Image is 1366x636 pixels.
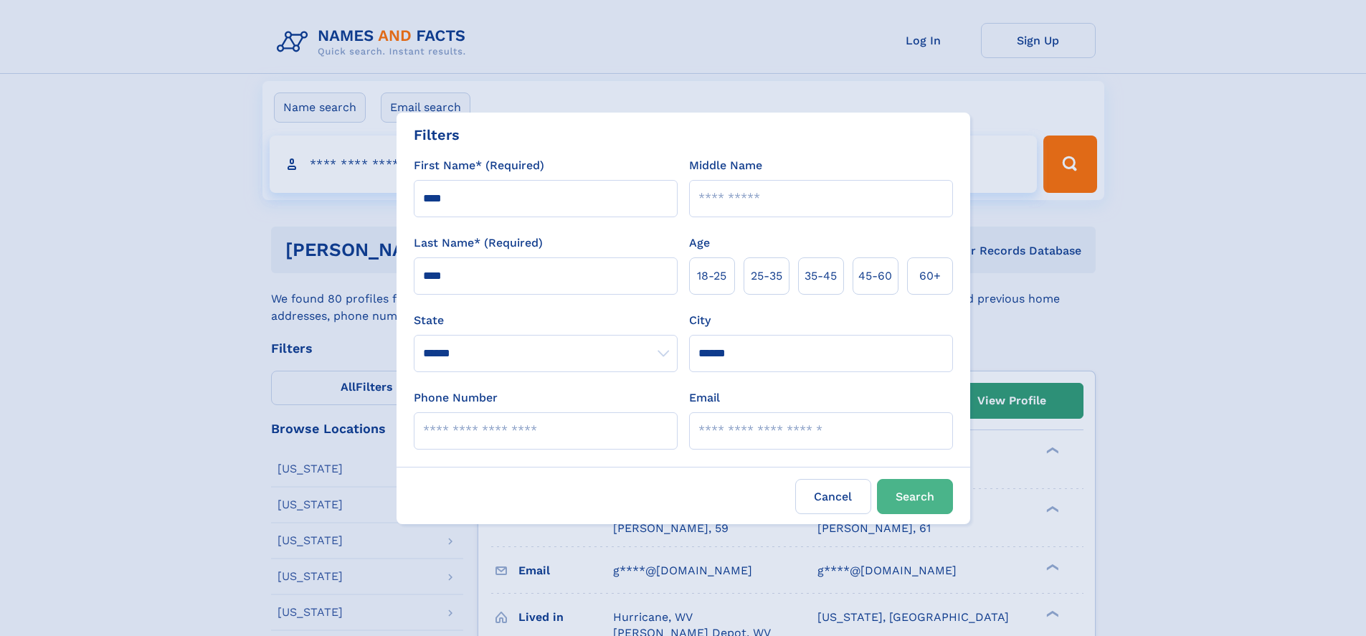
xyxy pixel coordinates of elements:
div: Filters [414,124,460,146]
label: Email [689,389,720,407]
label: Cancel [795,479,871,514]
span: 25‑35 [751,267,782,285]
label: First Name* (Required) [414,157,544,174]
label: City [689,312,711,329]
span: 60+ [919,267,941,285]
label: Age [689,234,710,252]
span: 45‑60 [858,267,892,285]
span: 35‑45 [805,267,837,285]
span: 18‑25 [697,267,726,285]
label: Middle Name [689,157,762,174]
label: State [414,312,678,329]
button: Search [877,479,953,514]
label: Phone Number [414,389,498,407]
label: Last Name* (Required) [414,234,543,252]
